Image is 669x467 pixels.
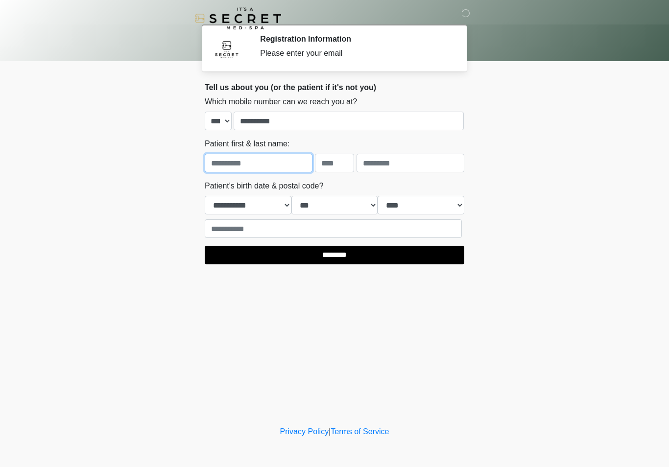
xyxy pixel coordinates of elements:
a: | [329,427,331,436]
label: Patient's birth date & postal code? [205,180,323,192]
label: Patient first & last name: [205,138,289,150]
div: Please enter your email [260,47,450,59]
a: Terms of Service [331,427,389,436]
img: Agent Avatar [212,34,241,64]
label: Which mobile number can we reach you at? [205,96,357,108]
img: It's A Secret Med Spa Logo [195,7,281,29]
h2: Registration Information [260,34,450,44]
a: Privacy Policy [280,427,329,436]
h2: Tell us about you (or the patient if it's not you) [205,83,464,92]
